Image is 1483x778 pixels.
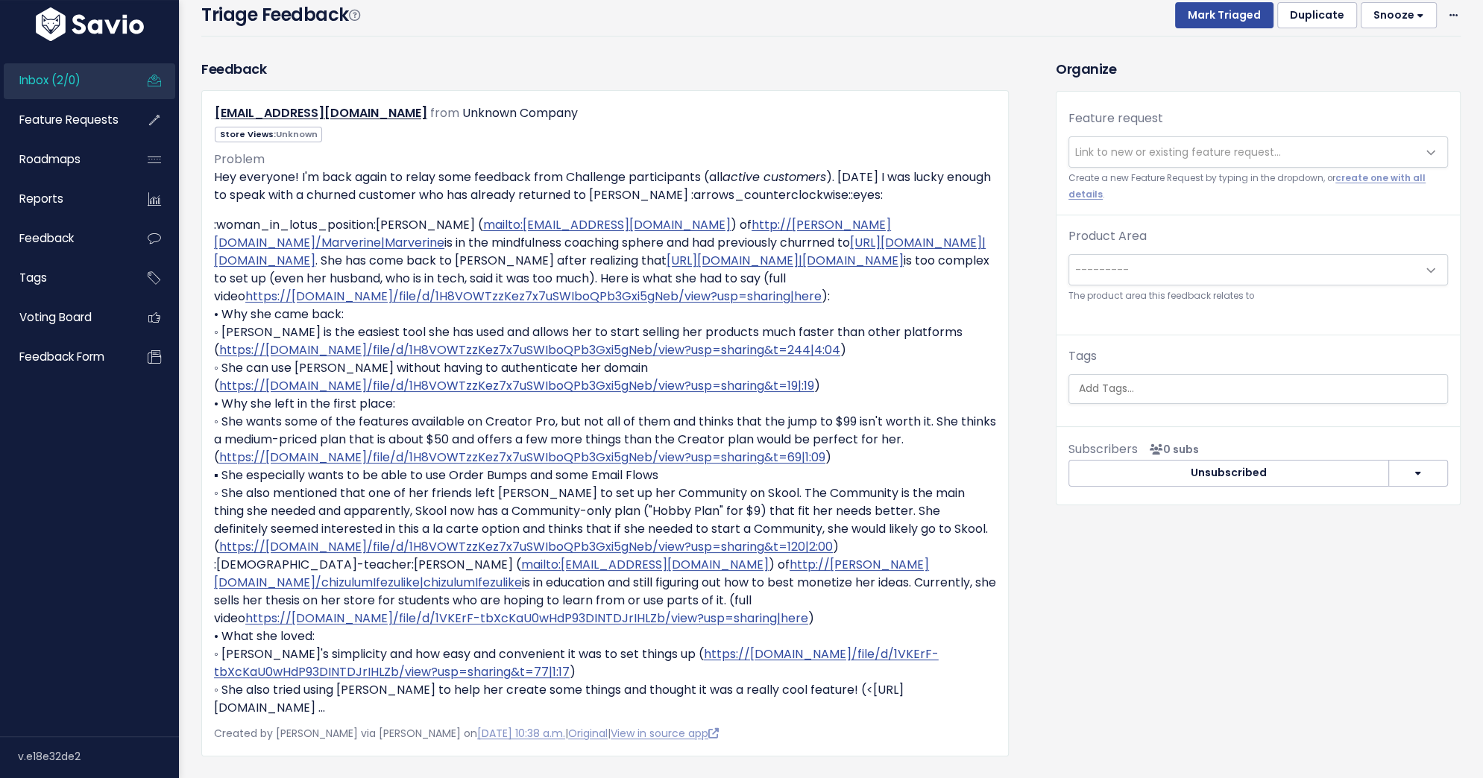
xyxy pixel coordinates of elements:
[1075,262,1129,277] span: ---------
[214,556,929,591] a: http://[PERSON_NAME][DOMAIN_NAME]/chizulumIfezulike|chizulumIfezulike
[19,270,47,285] span: Tags
[276,128,318,140] span: Unknown
[19,309,92,325] span: Voting Board
[245,610,808,627] a: https://[DOMAIN_NAME]/file/d/1VKErF-tbXcKaU0wHdP93DINTDJrIHLZb/view?usp=sharing|here
[215,127,322,142] span: Store Views:
[219,449,825,466] a: https://[DOMAIN_NAME]/file/d/1H8VOWTzzKez7x7uSWIboQPb3Gxi5gNeb/view?usp=sharing&t=69|1:09
[1068,460,1389,487] button: Unsubscribed
[1068,172,1426,200] a: create one with all details
[214,645,939,680] a: https://[DOMAIN_NAME]/file/d/1VKErF-tbXcKaU0wHdP93DINTDJrIHLZb/view?usp=sharing&t=77|1:17
[4,340,124,374] a: Feedback form
[214,216,996,717] p: :woman_in_lotus_position:[PERSON_NAME] ( ) of is in the mindfulness coaching sphere and had previ...
[568,726,608,741] a: Original
[201,59,266,79] h3: Feedback
[1056,59,1461,79] h3: Organize
[4,300,124,335] a: Voting Board
[1068,440,1138,458] span: Subscribers
[214,151,265,168] span: Problem
[611,726,719,741] a: View in source app
[1068,227,1147,245] label: Product Area
[521,556,769,573] a: mailto:[EMAIL_ADDRESS][DOMAIN_NAME]
[19,191,63,206] span: Reports
[32,7,148,41] img: logo-white.9d6f32f41409.svg
[722,168,826,186] em: active customers
[4,63,124,98] a: Inbox (2/0)
[19,72,81,88] span: Inbox (2/0)
[214,234,986,269] a: [URL][DOMAIN_NAME]|[DOMAIN_NAME]
[201,1,359,28] h4: Triage Feedback
[4,142,124,177] a: Roadmaps
[483,216,731,233] a: mailto:[EMAIL_ADDRESS][DOMAIN_NAME]
[1075,145,1281,159] span: Link to new or existing feature request...
[1073,381,1461,396] input: Add Tags...
[214,168,996,204] p: Hey everyone! I'm back again to relay some feedback from Challenge participants (all ). [DATE] I ...
[219,538,833,555] a: https://[DOMAIN_NAME]/file/d/1H8VOWTzzKez7x7uSWIboQPb3Gxi5gNeb/view?usp=sharing&t=120|2:00
[667,252,904,269] a: [URL][DOMAIN_NAME]|[DOMAIN_NAME]
[1175,2,1273,29] button: Mark Triaged
[4,103,124,137] a: Feature Requests
[245,288,822,305] a: https://[DOMAIN_NAME]/file/d/1H8VOWTzzKez7x7uSWIboQPb3Gxi5gNeb/view?usp=sharing|here
[214,726,719,741] span: Created by [PERSON_NAME] via [PERSON_NAME] on | |
[214,216,891,251] a: http://[PERSON_NAME][DOMAIN_NAME]/Marverine|Marverine
[477,726,565,741] a: [DATE] 10:38 a.m.
[1068,288,1448,304] small: The product area this feedback relates to
[19,112,119,127] span: Feature Requests
[219,377,814,394] a: https://[DOMAIN_NAME]/file/d/1H8VOWTzzKez7x7uSWIboQPb3Gxi5gNeb/view?usp=sharing&t=19|:19
[462,103,578,124] div: Unknown Company
[18,737,179,776] div: v.e18e32de2
[1144,442,1199,457] span: <p><strong>Subscribers</strong><br><br> No subscribers yet<br> </p>
[219,341,840,358] a: https://[DOMAIN_NAME]/file/d/1H8VOWTzzKez7x7uSWIboQPb3Gxi5gNeb/view?usp=sharing&t=244|4:04
[430,104,459,121] span: from
[19,230,74,246] span: Feedback
[1277,2,1357,29] button: Duplicate
[19,151,81,167] span: Roadmaps
[19,349,104,364] span: Feedback form
[1361,2,1437,29] button: Snooze
[215,104,427,121] a: [EMAIL_ADDRESS][DOMAIN_NAME]
[4,182,124,216] a: Reports
[4,261,124,295] a: Tags
[1068,171,1448,203] small: Create a new Feature Request by typing in the dropdown, or .
[1068,347,1097,365] label: Tags
[1068,110,1163,127] label: Feature request
[4,221,124,256] a: Feedback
